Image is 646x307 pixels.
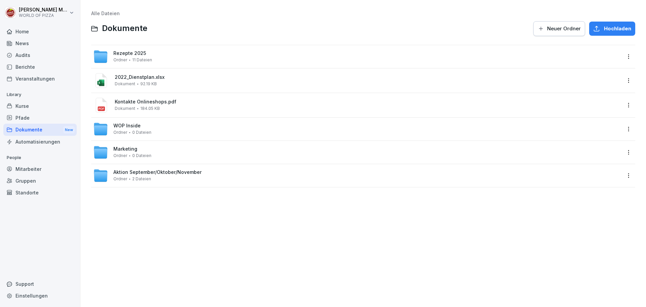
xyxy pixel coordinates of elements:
[113,170,202,175] span: Aktion September/Oktober/November
[3,124,77,136] a: DokumenteNew
[3,26,77,37] a: Home
[3,187,77,198] a: Standorte
[115,74,621,80] span: 2022_Dienstplan.xlsx
[115,82,135,86] span: Dokument
[533,21,585,36] button: Neuer Ordner
[132,153,151,158] span: 0 Dateien
[113,130,127,135] span: Ordner
[91,10,120,16] a: Alle Dateien
[140,106,160,111] span: 184.05 KB
[604,25,631,32] span: Hochladen
[113,153,127,158] span: Ordner
[3,73,77,85] a: Veranstaltungen
[93,168,621,183] a: Aktion September/Oktober/NovemberOrdner2 Dateien
[3,175,77,187] a: Gruppen
[3,112,77,124] a: Pfade
[3,124,77,136] div: Dokumente
[113,123,141,129] span: WOP Inside
[3,89,77,100] p: Library
[3,290,77,302] a: Einstellungen
[113,58,127,62] span: Ordner
[115,99,621,105] span: Kontakte Onlineshops.pdf
[113,51,146,56] span: Rezepte 2025
[113,177,127,181] span: Ordner
[132,177,151,181] span: 2 Dateien
[19,7,68,13] p: [PERSON_NAME] Mörsel
[93,122,621,136] a: WOP InsideOrdner0 Dateien
[113,146,137,152] span: Marketing
[93,49,621,64] a: Rezepte 2025Ordner11 Dateien
[3,100,77,112] a: Kurse
[3,152,77,163] p: People
[589,22,635,36] button: Hochladen
[132,58,152,62] span: 11 Dateien
[3,136,77,148] a: Automatisierungen
[102,24,147,33] span: Dokumente
[3,61,77,73] a: Berichte
[140,82,157,86] span: 92.19 KB
[93,145,621,160] a: MarketingOrdner0 Dateien
[115,106,135,111] span: Dokument
[3,163,77,175] a: Mitarbeiter
[3,49,77,61] a: Audits
[3,278,77,290] div: Support
[63,126,75,134] div: New
[19,13,68,18] p: WORLD OF PIZZA
[132,130,151,135] span: 0 Dateien
[547,25,581,32] span: Neuer Ordner
[3,37,77,49] a: News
